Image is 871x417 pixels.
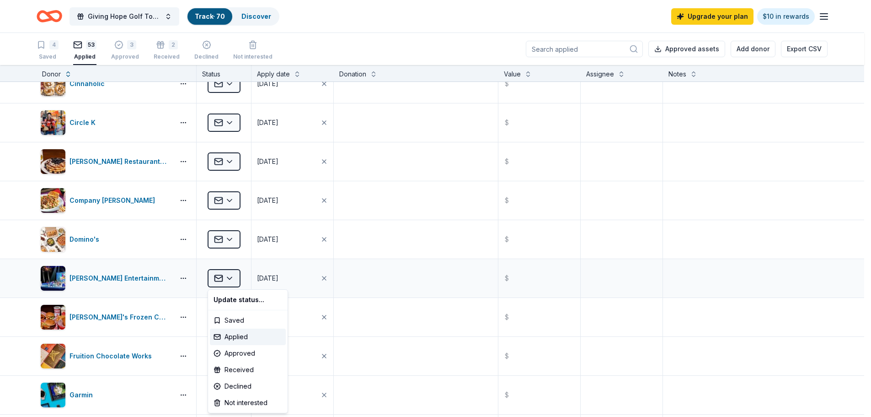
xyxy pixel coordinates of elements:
div: Applied [210,329,286,345]
div: Declined [210,378,286,395]
div: Not interested [210,395,286,411]
div: Saved [210,312,286,329]
div: Approved [210,345,286,362]
div: Received [210,362,286,378]
div: Update status... [210,292,286,308]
